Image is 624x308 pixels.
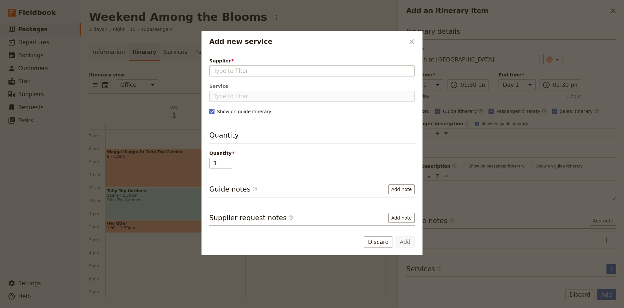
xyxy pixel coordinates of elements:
h3: Guide notes [209,184,257,194]
span: ​ [252,186,257,194]
h3: Quantity [209,130,415,143]
input: Quantity [209,158,232,169]
h3: Supplier request notes [209,213,293,223]
span: Supplier [209,58,415,64]
span: ​ [288,215,293,223]
span: ​ [288,215,293,220]
span: Show on guide itinerary [217,108,271,115]
button: Add note [388,184,415,194]
input: Service [209,91,415,102]
span: ​ [252,186,257,192]
button: Discard [364,236,393,248]
button: Add note [388,213,415,223]
button: Close dialog [406,36,417,47]
span: Quantity [209,150,415,156]
input: Supplier [214,67,410,75]
h2: Add new service [209,37,405,47]
button: Add [396,236,415,248]
span: Service [209,83,415,89]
